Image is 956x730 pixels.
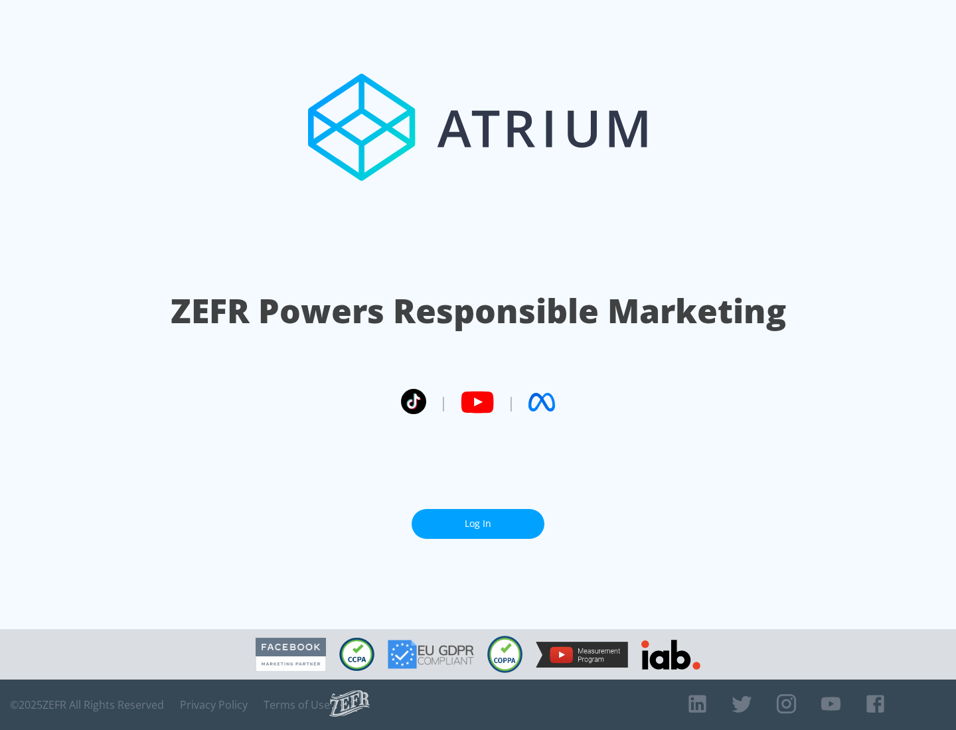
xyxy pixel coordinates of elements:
img: YouTube Measurement Program [536,642,628,668]
a: Privacy Policy [180,698,248,711]
img: COPPA Compliant [487,636,522,673]
span: © 2025 ZEFR All Rights Reserved [10,698,164,711]
span: | [507,392,515,412]
a: Terms of Use [264,698,330,711]
a: Log In [412,509,544,539]
img: Facebook Marketing Partner [256,638,326,672]
img: IAB [641,640,700,670]
span: | [439,392,447,412]
img: GDPR Compliant [388,640,474,669]
h1: ZEFR Powers Responsible Marketing [171,288,786,334]
img: CCPA Compliant [339,638,374,671]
